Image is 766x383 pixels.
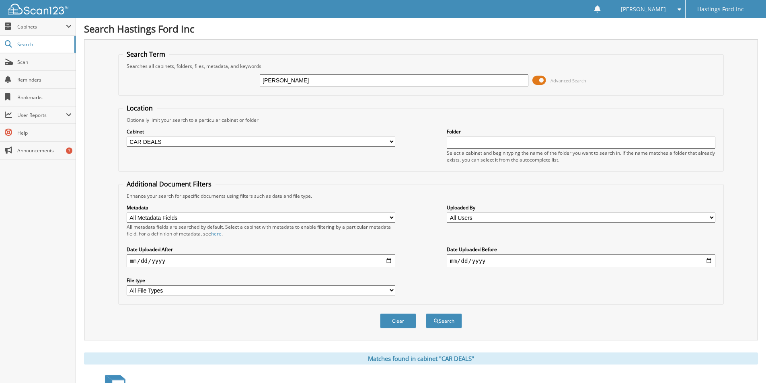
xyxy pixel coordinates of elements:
span: Bookmarks [17,94,72,101]
span: Scan [17,59,72,66]
label: Date Uploaded Before [447,246,715,253]
label: File type [127,277,395,284]
span: Search [17,41,70,48]
h1: Search Hastings Ford Inc [84,22,758,35]
div: Optionally limit your search to a particular cabinet or folder [123,117,719,123]
div: 7 [66,147,72,154]
label: Folder [447,128,715,135]
img: scan123-logo-white.svg [8,4,68,14]
span: [PERSON_NAME] [621,7,666,12]
span: Hastings Ford Inc [697,7,744,12]
span: User Reports [17,112,66,119]
span: Help [17,129,72,136]
label: Date Uploaded After [127,246,395,253]
div: Enhance your search for specific documents using filters such as date and file type. [123,193,719,199]
div: Select a cabinet and begin typing the name of the folder you want to search in. If the name match... [447,150,715,163]
div: Matches found in cabinet "CAR DEALS" [84,352,758,365]
div: Searches all cabinets, folders, files, metadata, and keywords [123,63,719,70]
label: Uploaded By [447,204,715,211]
span: Cabinets [17,23,66,30]
span: Reminders [17,76,72,83]
button: Clear [380,313,416,328]
input: start [127,254,395,267]
legend: Location [123,104,157,113]
legend: Search Term [123,50,169,59]
label: Metadata [127,204,395,211]
div: All metadata fields are searched by default. Select a cabinet with metadata to enable filtering b... [127,223,395,237]
span: Announcements [17,147,72,154]
a: here [211,230,222,237]
label: Cabinet [127,128,395,135]
input: end [447,254,715,267]
span: Advanced Search [550,78,586,84]
legend: Additional Document Filters [123,180,216,188]
button: Search [426,313,462,328]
